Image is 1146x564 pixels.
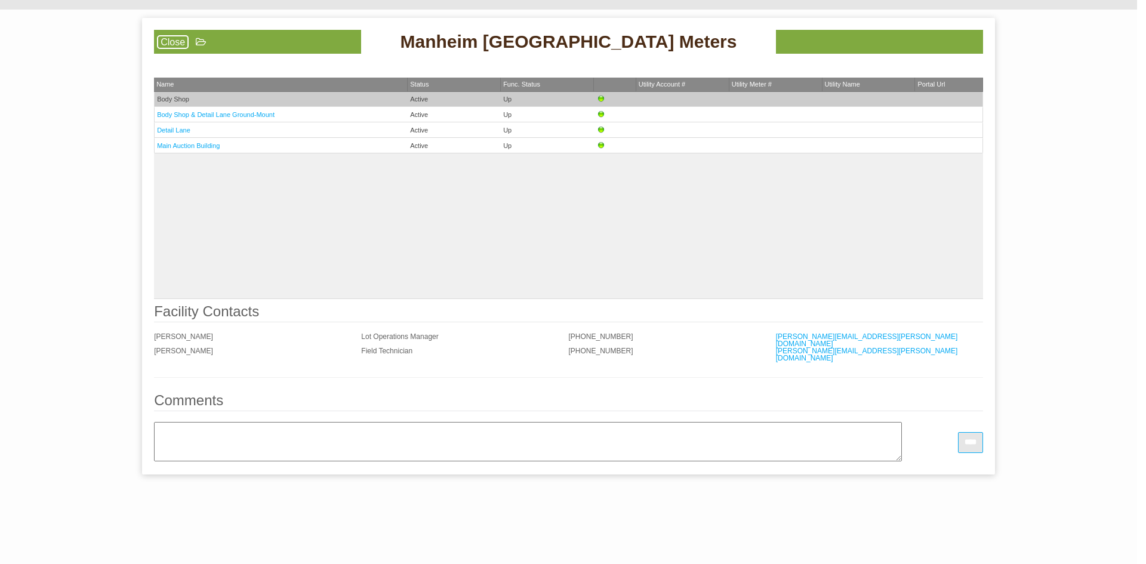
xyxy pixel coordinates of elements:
[408,78,501,92] th: Status
[157,142,220,149] a: Main Auction Building
[917,81,945,88] span: Portal Url
[825,81,860,88] span: Utility Name
[732,81,772,88] span: Utility Meter #
[408,107,501,122] td: Active
[157,95,189,103] a: Body Shop
[569,347,633,355] span: [PHONE_NUMBER]
[410,81,429,88] span: Status
[596,110,606,119] img: Up
[408,138,501,153] td: Active
[501,78,594,92] th: Func. Status
[154,78,408,92] th: Name
[636,78,729,92] th: Utility Account #
[776,332,958,348] a: [PERSON_NAME][EMAIL_ADDRESS][PERSON_NAME][DOMAIN_NAME]
[501,122,594,138] td: Up
[361,332,438,341] span: Lot Operations Manager
[401,30,737,54] span: Manheim [GEOGRAPHIC_DATA] Meters
[915,78,982,92] th: Portal Url
[503,81,540,88] span: Func. Status
[408,92,501,107] td: Active
[596,94,606,104] img: Up
[408,122,501,138] td: Active
[154,304,983,322] legend: Facility Contacts
[596,125,606,135] img: Up
[639,81,685,88] span: Utility Account #
[154,332,213,341] span: [PERSON_NAME]
[154,393,983,411] legend: Comments
[361,347,412,355] span: Field Technician
[154,347,213,355] span: [PERSON_NAME]
[729,78,822,92] th: Utility Meter #
[501,138,594,153] td: Up
[822,78,916,92] th: Utility Name
[776,347,958,362] a: [PERSON_NAME][EMAIL_ADDRESS][PERSON_NAME][DOMAIN_NAME]
[594,78,636,92] th: &nbsp;
[157,111,275,118] a: Body Shop & Detail Lane Ground-Mount
[157,35,189,49] a: Close
[596,141,606,150] img: Up
[501,107,594,122] td: Up
[157,127,190,134] a: Detail Lane
[569,332,633,341] span: [PHONE_NUMBER]
[156,81,174,88] span: Name
[501,92,594,107] td: Up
